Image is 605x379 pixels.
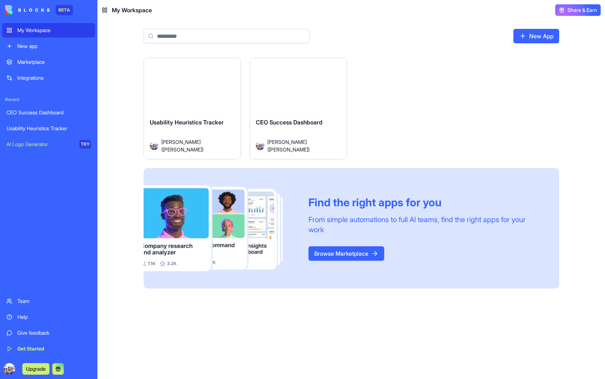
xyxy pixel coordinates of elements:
a: AI Logo GeneratorTRY [2,137,95,151]
span: My Workspace [112,6,152,14]
div: Usability Heuristics Tracker [6,125,91,132]
span: Usability Heuristics Tracker [150,119,224,126]
div: Find the right apps for you [308,196,542,209]
img: Avatar [150,141,158,150]
div: Integrations [17,74,91,81]
span: CEO Success Dashboard [256,119,323,126]
span: Share & Earn [567,6,597,14]
img: Frame_181_egmpey.png [144,185,297,272]
button: Share & Earn [555,4,601,16]
a: New app [2,39,95,53]
div: Marketplace [17,58,91,66]
a: Upgrade [22,365,49,372]
a: CEO Success Dashboard [2,105,95,120]
div: Give feedback [17,329,91,336]
span: Recent [2,97,95,102]
div: My Workspace [17,27,91,34]
img: logo [5,5,50,15]
a: My Workspace [2,23,95,38]
a: Get Started [2,341,95,356]
a: Usability Heuristics Tracker [2,121,95,136]
a: Help [2,310,95,324]
div: Get Started [17,345,91,352]
div: AI Logo Generator [6,141,74,148]
div: CEO Success Dashboard [6,109,91,116]
a: New App [513,29,559,43]
div: TRY [79,140,91,149]
div: New app [17,43,91,50]
a: Integrations [2,71,95,85]
button: Upgrade [22,363,49,375]
a: Marketplace [2,55,95,69]
a: BETA [5,5,73,15]
img: ACg8ocIbj3mSFGab6yVHNGGOvId2VCXwclaIR6eJmRqJfIT5VNW_2ABE=s96-c [4,363,15,375]
div: Team [17,298,91,305]
a: Give feedback [2,326,95,340]
div: BETA [56,5,73,15]
a: Usability Heuristics TrackerAvatar[PERSON_NAME] ([PERSON_NAME]) [144,58,241,159]
a: Team [2,294,95,308]
span: [PERSON_NAME] ([PERSON_NAME]) [267,138,335,153]
div: Help [17,313,91,321]
img: Avatar [256,141,264,150]
a: CEO Success DashboardAvatar[PERSON_NAME] ([PERSON_NAME]) [250,58,347,159]
span: [PERSON_NAME] ([PERSON_NAME]) [161,138,229,153]
a: Browse Marketplace [308,246,384,261]
div: From simple automations to full AI teams, find the right apps for your work [308,215,542,235]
